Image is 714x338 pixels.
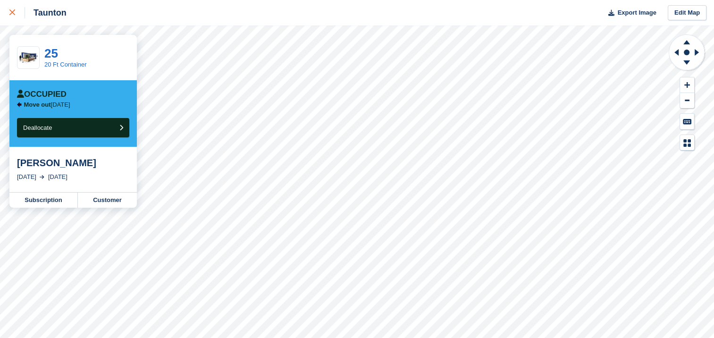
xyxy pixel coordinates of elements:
[17,118,129,137] button: Deallocate
[603,5,656,21] button: Export Image
[17,172,36,182] div: [DATE]
[48,172,67,182] div: [DATE]
[23,124,52,131] span: Deallocate
[24,101,51,108] span: Move out
[44,61,87,68] a: 20 Ft Container
[17,157,129,169] div: [PERSON_NAME]
[617,8,656,17] span: Export Image
[680,93,694,109] button: Zoom Out
[680,135,694,151] button: Map Legend
[78,193,137,208] a: Customer
[680,77,694,93] button: Zoom In
[17,102,22,107] img: arrow-left-icn-90495f2de72eb5bd0bd1c3c35deca35cc13f817d75bef06ecd7c0b315636ce7e.svg
[668,5,706,21] a: Edit Map
[44,46,58,60] a: 25
[17,90,67,99] div: Occupied
[40,175,44,179] img: arrow-right-light-icn-cde0832a797a2874e46488d9cf13f60e5c3a73dbe684e267c42b8395dfbc2abf.svg
[680,114,694,129] button: Keyboard Shortcuts
[24,101,70,109] p: [DATE]
[25,7,67,18] div: Taunton
[9,193,78,208] a: Subscription
[17,50,39,66] img: 20-ft-container%20(1).jpg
